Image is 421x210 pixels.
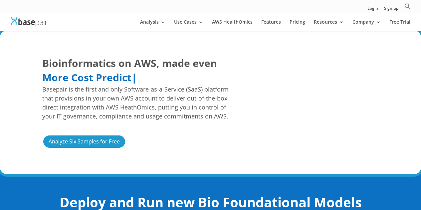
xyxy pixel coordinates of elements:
[384,6,398,13] a: Sign up
[314,20,344,31] a: Resources
[290,20,305,31] a: Pricing
[388,177,413,202] iframe: Drift Widget Chat Controller
[42,134,126,149] a: Analyze Six Samples for Free
[42,85,237,121] span: Basepair is the first and only Software-as-a-Service (SaaS) platform that provisions in your own ...
[389,20,410,31] a: Free Trial
[255,56,379,125] iframe: Overcoming the Scientific and IT Challenges Associated with Scaling Omics Analysis | AWS Events
[404,3,411,10] svg: Search
[131,71,137,84] span: |
[404,3,411,13] a: Search Icon Link
[352,20,381,31] a: Company
[261,20,281,31] a: Features
[367,6,378,13] a: Login
[140,20,165,31] a: Analysis
[212,20,253,31] a: AWS HealthOmics
[42,71,131,84] span: More Cost Predict
[42,56,217,71] span: Bioinformatics on AWS, made even
[11,17,47,27] img: Basepair
[174,20,203,31] a: Use Cases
